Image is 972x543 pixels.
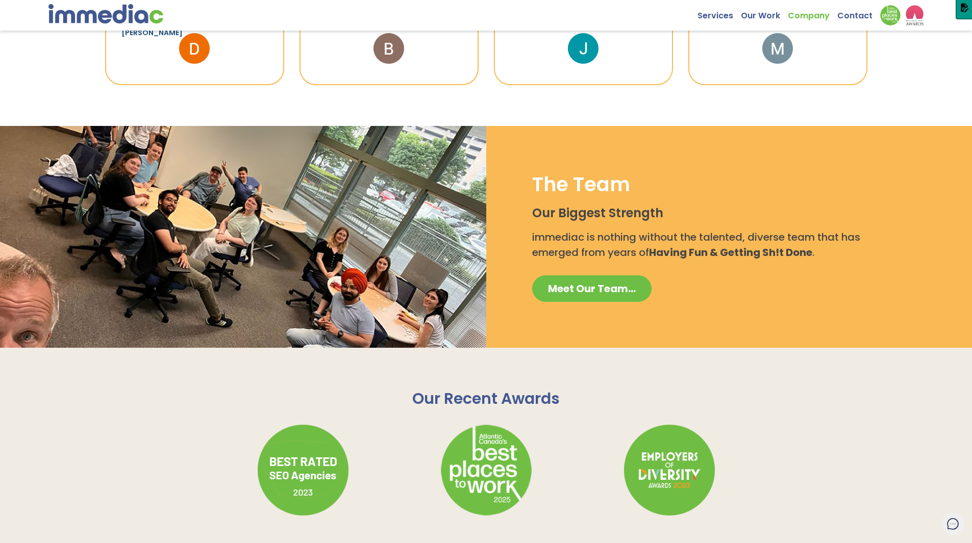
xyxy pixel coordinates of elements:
a: [PERSON_NAME] [121,29,183,45]
span: immediac is nothing without the talented, diverse team that has emerged from years of . [532,230,860,260]
strong: Having Fun & Getting Sh!t Done [649,245,812,260]
a: Our Work [741,5,788,21]
a: Meet Our Team... [532,275,652,302]
h2: Our Recent Awards [412,389,560,409]
img: Down [880,5,901,25]
a: Company [788,5,837,21]
span: Meet Our Team... [548,281,636,296]
a: Services [697,5,741,21]
img: logo2_wea_nobg.webp [906,5,924,25]
a: Contact [837,5,880,21]
h2: The Team [532,172,630,197]
img: immediac [48,4,163,23]
h3: Our Biggest Strength [532,204,875,222]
